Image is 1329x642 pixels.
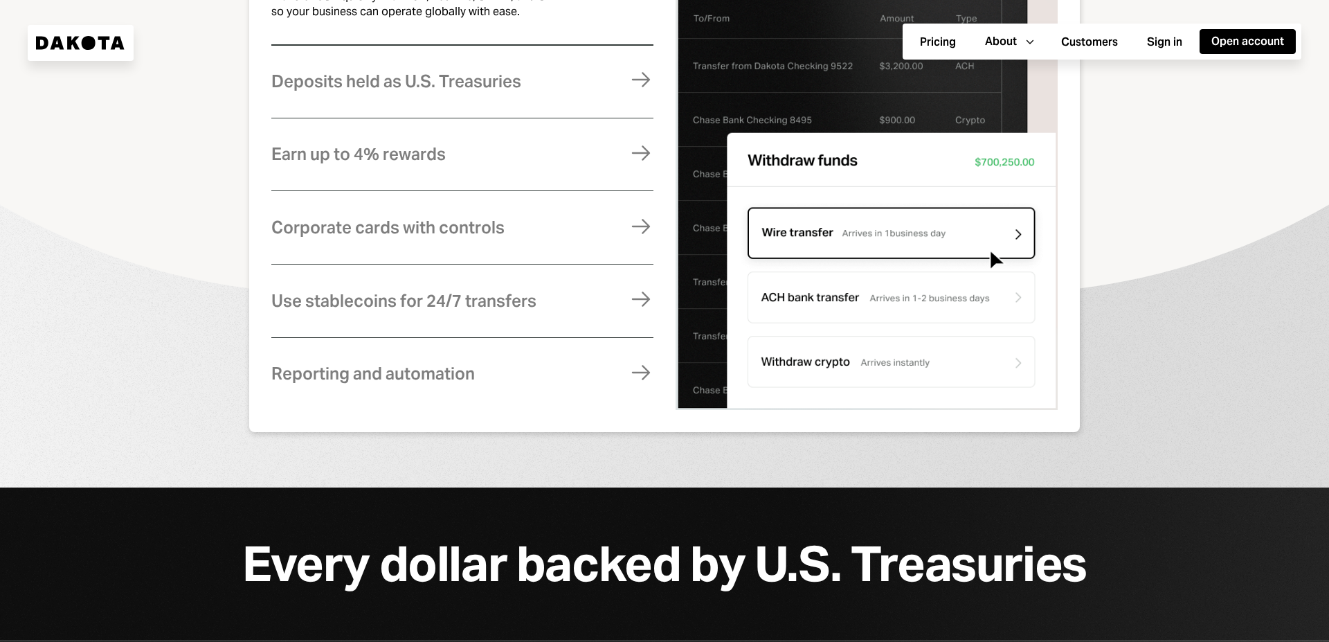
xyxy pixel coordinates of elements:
[271,365,475,383] div: Reporting and automation
[908,30,968,55] button: Pricing
[271,219,505,237] div: Corporate cards with controls
[973,29,1044,54] button: About
[271,145,446,163] div: Earn up to 4% rewards
[1200,29,1296,54] button: Open account
[985,34,1017,49] div: About
[1135,28,1194,55] a: Sign in
[1049,28,1130,55] a: Customers
[271,73,521,91] div: Deposits held as U.S. Treasuries
[908,28,968,55] a: Pricing
[1049,30,1130,55] button: Customers
[242,537,1087,591] div: Every dollar backed by U.S. Treasuries
[271,292,536,310] div: Use stablecoins for 24/7 transfers
[1135,30,1194,55] button: Sign in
